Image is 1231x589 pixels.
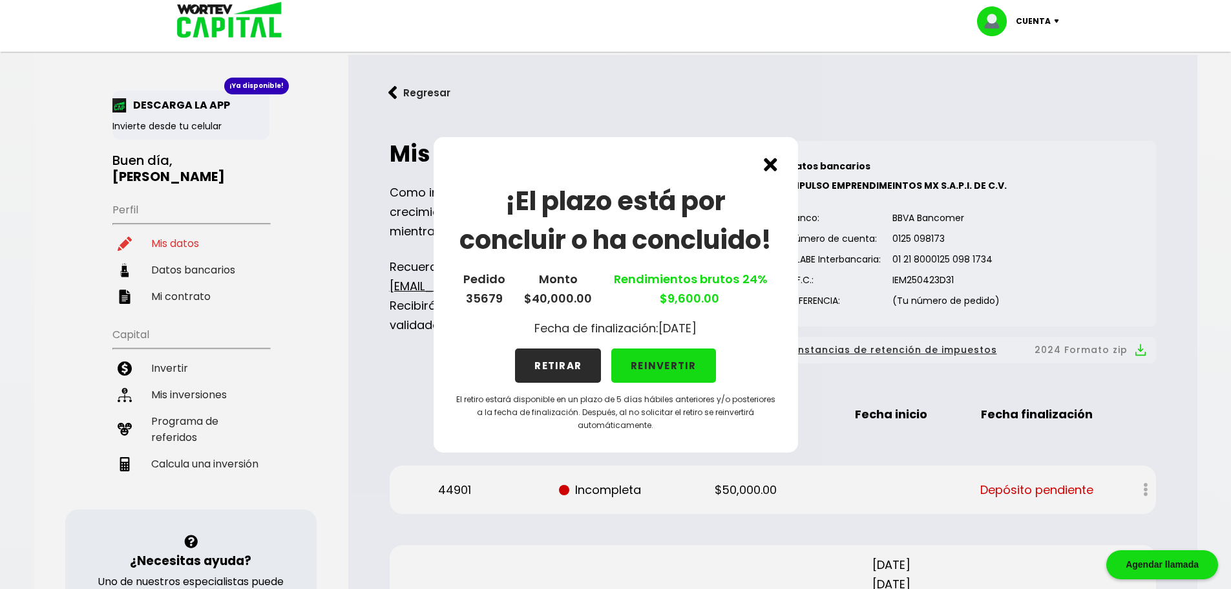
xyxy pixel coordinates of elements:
p: El retiro estará disponible en un plazo de 5 días hábiles anteriores y/o posteriores a la fecha d... [454,393,777,432]
button: RETIRAR [515,348,601,383]
p: Pedido 35679 [463,270,505,308]
img: profile-image [977,6,1016,36]
h1: ¡El plazo está por concluir o ha concluido! [454,182,777,259]
p: Fecha de finalización: [DATE] [534,319,697,338]
span: 24% [739,271,768,287]
a: Rendimientos brutos $9,600.00 [611,271,768,306]
div: Agendar llamada [1106,550,1218,579]
button: REINVERTIR [611,348,716,383]
img: cross.ed5528e3.svg [764,158,777,171]
p: Cuenta [1016,12,1051,31]
p: Monto $40,000.00 [524,270,592,308]
img: icon-down [1051,19,1068,23]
